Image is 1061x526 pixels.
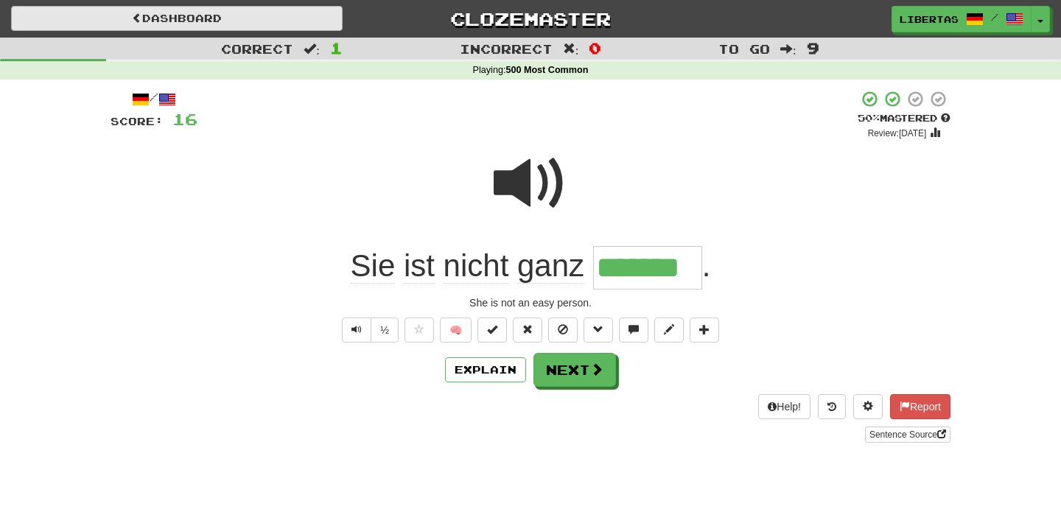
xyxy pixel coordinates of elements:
button: Explain [445,357,526,382]
button: Add to collection (alt+a) [690,318,719,343]
button: Set this sentence to 100% Mastered (alt+m) [477,318,507,343]
span: . [702,248,711,283]
a: Libertas / [892,6,1032,32]
div: Text-to-speech controls [339,318,399,343]
button: Report [890,394,950,419]
span: Score: [111,115,164,127]
span: : [563,43,579,55]
div: Mastered [858,112,950,125]
button: Grammar (alt+g) [584,318,613,343]
span: nicht [444,248,509,284]
span: ist [404,248,435,284]
button: 🧠 [440,318,472,343]
span: 16 [172,110,197,128]
span: To go [718,41,770,56]
span: : [780,43,796,55]
div: She is not an easy person. [111,295,950,310]
button: Ignore sentence (alt+i) [548,318,578,343]
span: Correct [221,41,293,56]
button: Edit sentence (alt+d) [654,318,684,343]
button: Play sentence audio (ctl+space) [342,318,371,343]
span: Libertas [900,13,959,26]
button: Reset to 0% Mastered (alt+r) [513,318,542,343]
button: Discuss sentence (alt+u) [619,318,648,343]
span: / [991,12,998,22]
a: Clozemaster [365,6,696,32]
a: Sentence Source [865,427,950,443]
button: Round history (alt+y) [818,394,846,419]
span: 1 [330,39,343,57]
strong: 500 Most Common [505,65,588,75]
button: Help! [758,394,810,419]
button: Favorite sentence (alt+f) [405,318,434,343]
span: 0 [589,39,601,57]
span: Sie [351,248,396,284]
div: / [111,90,197,108]
span: Incorrect [460,41,553,56]
button: Next [533,353,616,387]
a: Dashboard [11,6,343,31]
span: : [304,43,320,55]
span: 9 [807,39,819,57]
span: 50 % [858,112,880,124]
small: Review: [DATE] [868,128,927,138]
button: ½ [371,318,399,343]
span: ganz [517,248,584,284]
